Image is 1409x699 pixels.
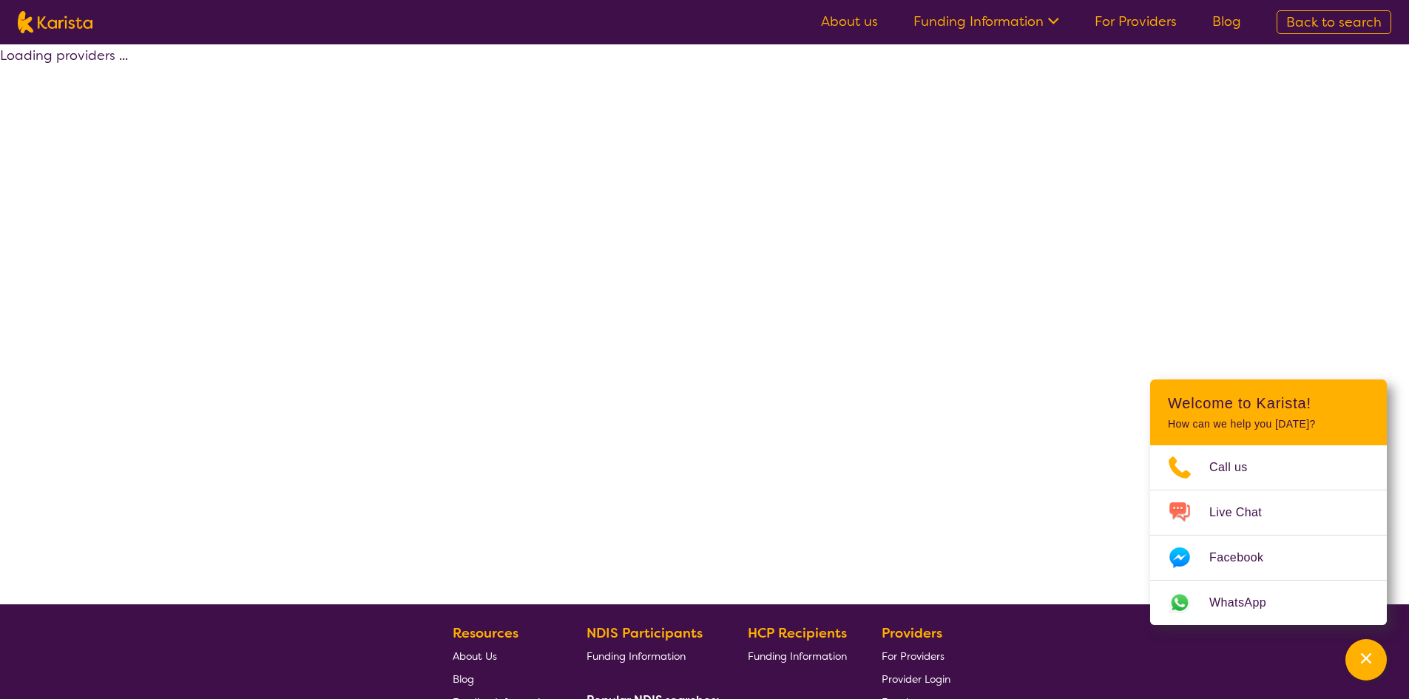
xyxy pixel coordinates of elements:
a: Web link opens in a new tab. [1150,581,1387,625]
p: How can we help you [DATE]? [1168,418,1369,430]
b: Providers [882,624,942,642]
a: About us [821,13,878,30]
a: Provider Login [882,667,950,690]
a: Blog [453,667,552,690]
button: Channel Menu [1345,639,1387,681]
b: Resources [453,624,518,642]
a: Funding Information [587,644,714,667]
div: Channel Menu [1150,379,1387,625]
a: Funding Information [913,13,1059,30]
a: For Providers [882,644,950,667]
b: HCP Recipients [748,624,847,642]
b: NDIS Participants [587,624,703,642]
h2: Welcome to Karista! [1168,394,1369,412]
span: Facebook [1209,547,1281,569]
a: Funding Information [748,644,847,667]
a: About Us [453,644,552,667]
span: Funding Information [748,649,847,663]
span: Back to search [1286,13,1382,31]
a: Blog [1212,13,1241,30]
span: Blog [453,672,474,686]
a: For Providers [1095,13,1177,30]
span: Call us [1209,456,1266,479]
span: For Providers [882,649,945,663]
img: Karista logo [18,11,92,33]
span: Funding Information [587,649,686,663]
span: Live Chat [1209,502,1280,524]
span: WhatsApp [1209,592,1284,614]
span: About Us [453,649,497,663]
ul: Choose channel [1150,445,1387,625]
span: Provider Login [882,672,950,686]
a: Back to search [1277,10,1391,34]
